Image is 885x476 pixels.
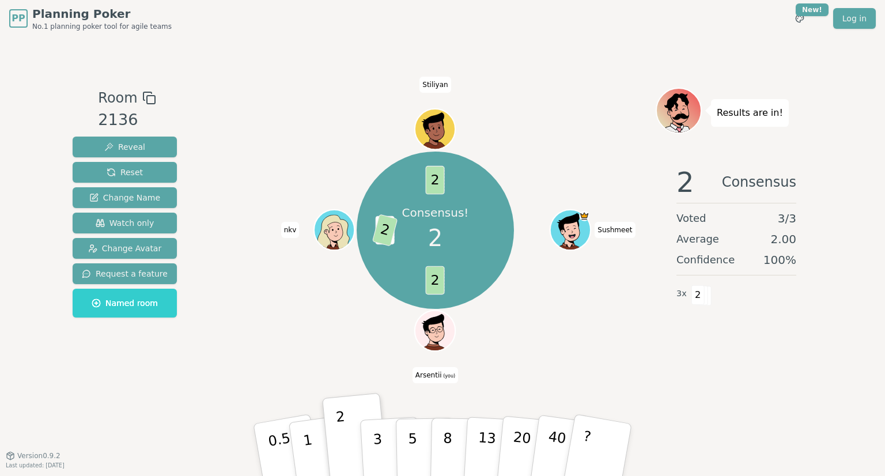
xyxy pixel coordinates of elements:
[17,451,60,460] span: Version 0.9.2
[789,8,810,29] button: New!
[722,168,796,196] span: Consensus
[73,213,177,233] button: Watch only
[73,162,177,183] button: Reset
[32,6,172,22] span: Planning Poker
[12,12,25,25] span: PP
[717,105,783,121] p: Results are in!
[763,252,796,268] span: 100 %
[82,268,168,279] span: Request a feature
[107,167,143,178] span: Reset
[335,409,350,471] p: 2
[676,231,719,247] span: Average
[98,88,137,108] span: Room
[104,141,145,153] span: Reveal
[419,77,451,93] span: Click to change your name
[426,266,445,295] span: 2
[92,297,158,309] span: Named room
[372,214,398,246] span: 2
[676,210,706,226] span: Voted
[833,8,876,29] a: Log in
[770,231,796,247] span: 2.00
[442,373,456,379] span: (you)
[9,6,172,31] a: PPPlanning PokerNo.1 planning poker tool for agile teams
[73,238,177,259] button: Change Avatar
[98,108,156,132] div: 2136
[691,285,705,305] span: 2
[73,137,177,157] button: Reveal
[402,205,469,221] p: Consensus!
[778,210,796,226] span: 3 / 3
[413,367,458,383] span: Click to change your name
[281,222,300,238] span: Click to change your name
[89,192,160,203] span: Change Name
[96,217,154,229] span: Watch only
[88,243,162,254] span: Change Avatar
[796,3,829,16] div: New!
[595,222,635,238] span: Click to change your name
[416,312,454,350] button: Click to change your avatar
[426,166,445,195] span: 2
[73,187,177,208] button: Change Name
[32,22,172,31] span: No.1 planning poker tool for agile teams
[6,451,60,460] button: Version0.9.2
[676,288,687,300] span: 3 x
[73,289,177,318] button: Named room
[73,263,177,284] button: Request a feature
[428,221,442,255] span: 2
[676,252,735,268] span: Confidence
[676,168,694,196] span: 2
[580,211,590,221] span: Sushmeet is the host
[6,462,65,469] span: Last updated: [DATE]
